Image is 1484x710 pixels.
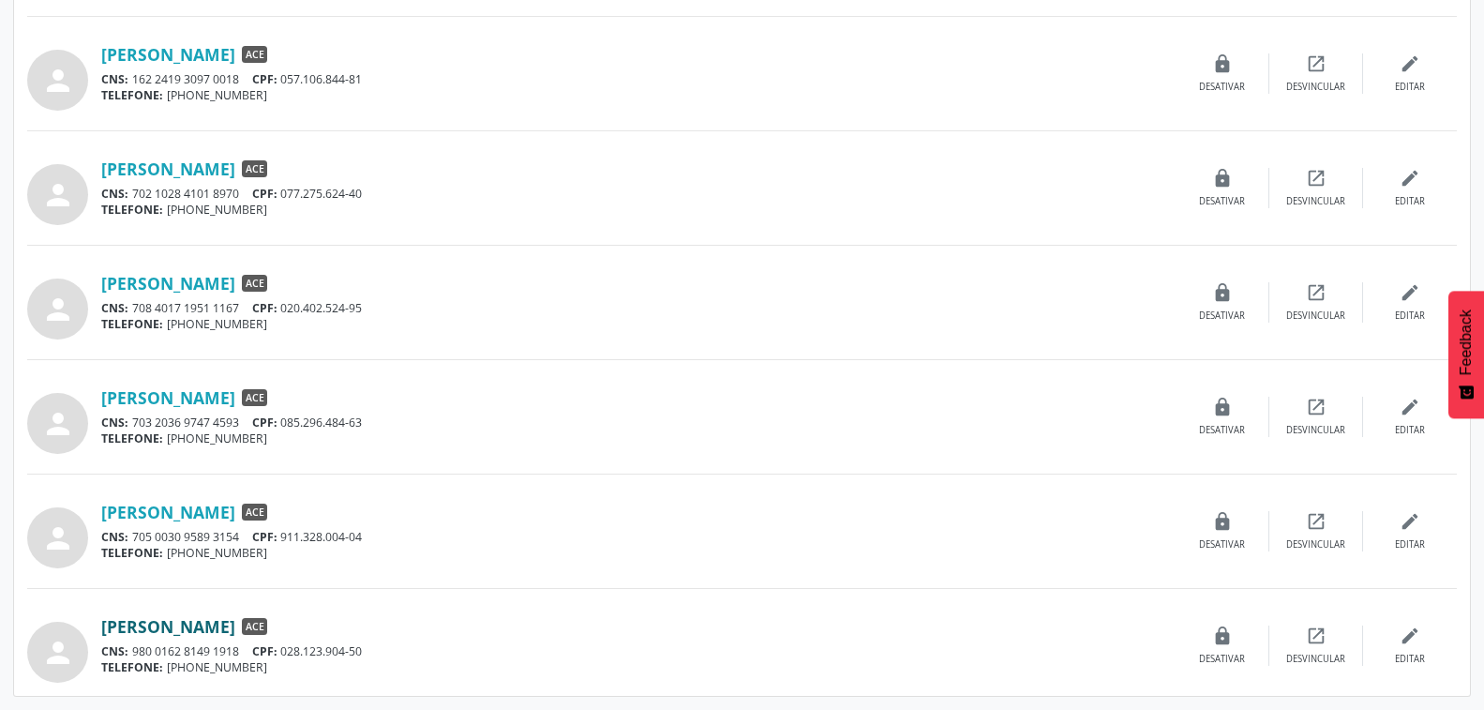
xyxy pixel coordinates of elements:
i: open_in_new [1306,397,1327,417]
span: CNS: [101,643,128,659]
a: [PERSON_NAME] [101,44,235,65]
div: [PHONE_NUMBER] [101,545,1176,561]
div: Desativar [1199,538,1245,551]
div: [PHONE_NUMBER] [101,316,1176,332]
i: person [41,636,75,670]
span: ACE [242,504,267,521]
span: CPF: [252,643,277,659]
span: CNS: [101,71,128,87]
i: lock [1212,626,1233,646]
span: CNS: [101,529,128,545]
i: open_in_new [1306,282,1327,303]
div: Desvincular [1286,81,1345,94]
i: open_in_new [1306,626,1327,646]
div: 162 2419 3097 0018 057.106.844-81 [101,71,1176,87]
i: lock [1212,168,1233,189]
div: Desativar [1199,653,1245,666]
i: person [41,178,75,212]
div: 980 0162 8149 1918 028.123.904-50 [101,643,1176,659]
i: edit [1400,626,1420,646]
span: ACE [242,275,267,292]
span: TELEFONE: [101,659,163,675]
i: lock [1212,53,1233,74]
div: Editar [1395,424,1425,437]
i: edit [1400,53,1420,74]
span: CNS: [101,186,128,202]
i: person [41,407,75,441]
i: person [41,293,75,326]
span: CNS: [101,415,128,431]
span: CPF: [252,529,277,545]
div: Editar [1395,195,1425,208]
div: Editar [1395,653,1425,666]
span: CNS: [101,300,128,316]
div: Desvincular [1286,653,1345,666]
div: Desvincular [1286,310,1345,323]
div: [PHONE_NUMBER] [101,431,1176,446]
div: Desativar [1199,81,1245,94]
div: Editar [1395,81,1425,94]
a: [PERSON_NAME] [101,159,235,179]
div: [PHONE_NUMBER] [101,87,1176,103]
i: lock [1212,511,1233,532]
div: [PHONE_NUMBER] [101,202,1176,218]
span: CPF: [252,300,277,316]
div: Editar [1395,538,1425,551]
span: ACE [242,618,267,635]
i: edit [1400,168,1420,189]
a: [PERSON_NAME] [101,387,235,408]
span: TELEFONE: [101,87,163,103]
a: [PERSON_NAME] [101,273,235,294]
a: [PERSON_NAME] [101,502,235,522]
div: 702 1028 4101 8970 077.275.624-40 [101,186,1176,202]
i: open_in_new [1306,53,1327,74]
div: Desvincular [1286,538,1345,551]
i: open_in_new [1306,511,1327,532]
i: person [41,64,75,98]
button: Feedback - Mostrar pesquisa [1448,291,1484,418]
div: 703 2036 9747 4593 085.296.484-63 [101,415,1176,431]
span: TELEFONE: [101,202,163,218]
i: edit [1400,511,1420,532]
i: lock [1212,282,1233,303]
div: Desativar [1199,195,1245,208]
i: edit [1400,397,1420,417]
div: Desvincular [1286,195,1345,208]
div: Editar [1395,310,1425,323]
span: ACE [242,389,267,406]
span: CPF: [252,415,277,431]
div: 705 0030 9589 3154 911.328.004-04 [101,529,1176,545]
i: lock [1212,397,1233,417]
span: CPF: [252,71,277,87]
div: 708 4017 1951 1167 020.402.524-95 [101,300,1176,316]
span: ACE [242,160,267,177]
div: Desvincular [1286,424,1345,437]
i: edit [1400,282,1420,303]
a: [PERSON_NAME] [101,616,235,637]
i: open_in_new [1306,168,1327,189]
span: TELEFONE: [101,545,163,561]
div: [PHONE_NUMBER] [101,659,1176,675]
div: Desativar [1199,310,1245,323]
span: TELEFONE: [101,316,163,332]
span: ACE [242,46,267,63]
div: Desativar [1199,424,1245,437]
span: TELEFONE: [101,431,163,446]
span: CPF: [252,186,277,202]
span: Feedback [1458,310,1475,375]
i: person [41,521,75,555]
